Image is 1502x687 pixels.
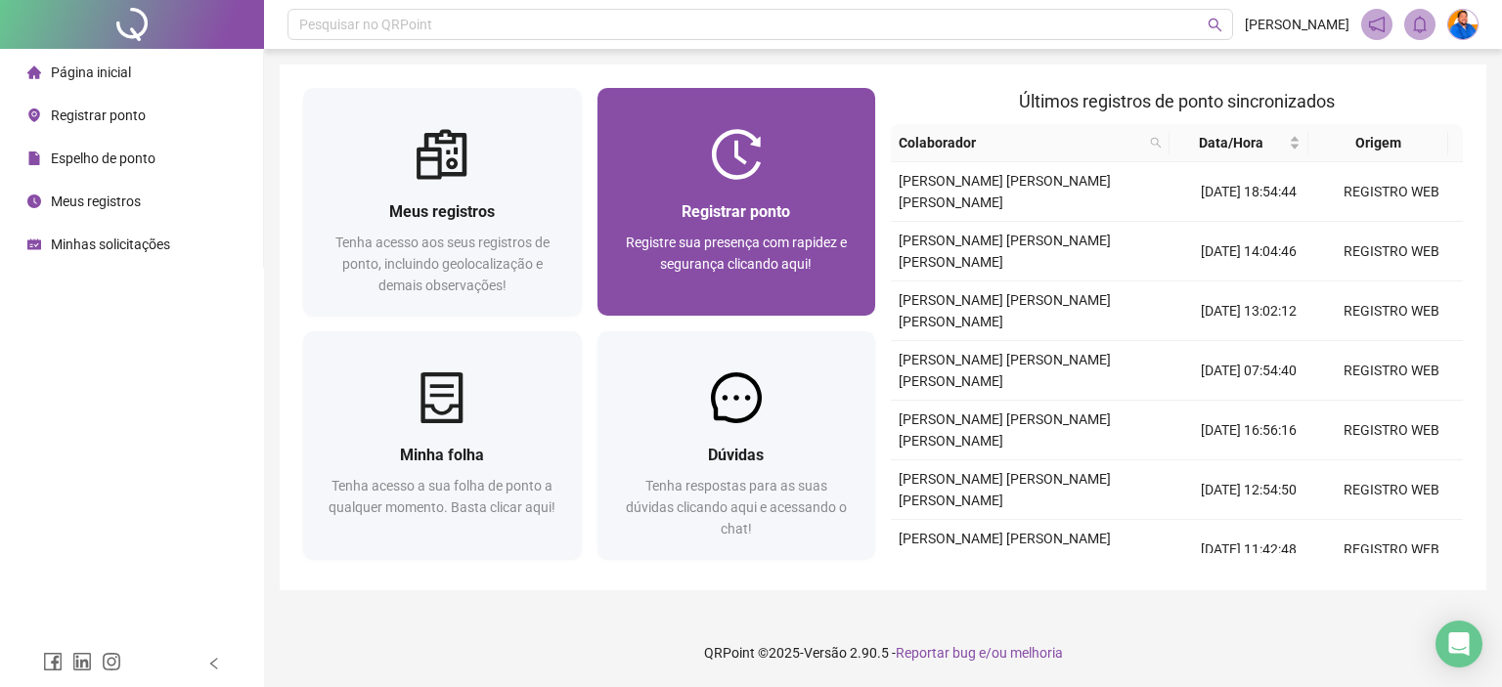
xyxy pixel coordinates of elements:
[1177,222,1320,281] td: [DATE] 14:04:46
[1177,520,1320,580] td: [DATE] 11:42:48
[1177,401,1320,460] td: [DATE] 16:56:16
[72,652,92,671] span: linkedin
[804,645,847,661] span: Versão
[1177,162,1320,222] td: [DATE] 18:54:44
[1448,10,1478,39] img: 83942
[1320,162,1463,222] td: REGISTRO WEB
[27,237,41,251] span: schedule
[1411,16,1429,33] span: bell
[51,193,141,209] span: Meus registros
[51,64,131,80] span: Página inicial
[1177,341,1320,401] td: [DATE] 07:54:40
[1019,91,1335,111] span: Últimos registros de ponto sincronizados
[51,150,155,166] span: Espelho de ponto
[1177,132,1285,153] span: Data/Hora
[626,235,847,272] span: Registre sua presença com rapidez e segurança clicando aqui!
[27,65,41,79] span: home
[1320,460,1463,520] td: REGISTRO WEB
[708,446,764,464] span: Dúvidas
[264,619,1502,687] footer: QRPoint © 2025 - 2.90.5 -
[400,446,484,464] span: Minha folha
[682,202,790,221] span: Registrar ponto
[597,331,876,559] a: DúvidasTenha respostas para as suas dúvidas clicando aqui e acessando o chat!
[1177,460,1320,520] td: [DATE] 12:54:50
[1320,222,1463,281] td: REGISTRO WEB
[899,471,1111,508] span: [PERSON_NAME] [PERSON_NAME] [PERSON_NAME]
[335,235,550,293] span: Tenha acesso aos seus registros de ponto, incluindo geolocalização e demais observações!
[207,657,221,670] span: left
[899,352,1111,389] span: [PERSON_NAME] [PERSON_NAME] [PERSON_NAME]
[1170,124,1308,162] th: Data/Hora
[1436,621,1482,667] div: Open Intercom Messenger
[899,411,1111,449] span: [PERSON_NAME] [PERSON_NAME] [PERSON_NAME]
[1320,281,1463,341] td: REGISTRO WEB
[1368,16,1386,33] span: notification
[597,88,876,316] a: Registrar pontoRegistre sua presença com rapidez e segurança clicando aqui!
[899,132,1142,153] span: Colaborador
[27,194,41,208] span: clock-circle
[1320,520,1463,580] td: REGISTRO WEB
[1208,18,1222,32] span: search
[51,236,170,252] span: Minhas solicitações
[899,173,1111,210] span: [PERSON_NAME] [PERSON_NAME] [PERSON_NAME]
[896,645,1063,661] span: Reportar bug e/ou melhoria
[43,652,63,671] span: facebook
[303,331,582,559] a: Minha folhaTenha acesso a sua folha de ponto a qualquer momento. Basta clicar aqui!
[389,202,495,221] span: Meus registros
[1320,341,1463,401] td: REGISTRO WEB
[1146,128,1166,157] span: search
[899,531,1111,568] span: [PERSON_NAME] [PERSON_NAME] [PERSON_NAME]
[102,652,121,671] span: instagram
[626,478,847,537] span: Tenha respostas para as suas dúvidas clicando aqui e acessando o chat!
[1245,14,1349,35] span: [PERSON_NAME]
[899,233,1111,270] span: [PERSON_NAME] [PERSON_NAME] [PERSON_NAME]
[51,107,146,123] span: Registrar ponto
[1320,401,1463,460] td: REGISTRO WEB
[303,88,582,316] a: Meus registrosTenha acesso aos seus registros de ponto, incluindo geolocalização e demais observa...
[1177,281,1320,341] td: [DATE] 13:02:12
[899,292,1111,329] span: [PERSON_NAME] [PERSON_NAME] [PERSON_NAME]
[1150,137,1162,149] span: search
[27,151,41,165] span: file
[27,108,41,122] span: environment
[1308,124,1447,162] th: Origem
[329,478,555,515] span: Tenha acesso a sua folha de ponto a qualquer momento. Basta clicar aqui!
